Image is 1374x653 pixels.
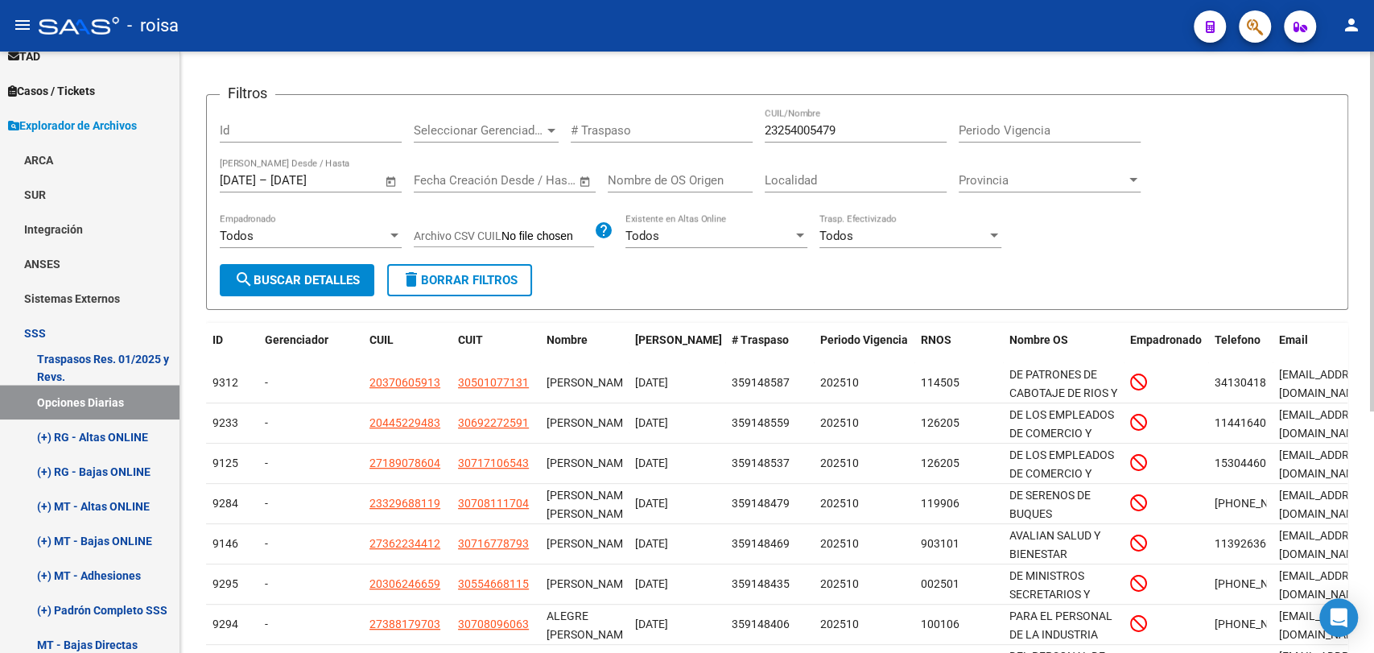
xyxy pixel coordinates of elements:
[212,416,238,429] span: 9233
[212,537,238,550] span: 9146
[234,273,360,287] span: Buscar Detalles
[220,82,275,105] h3: Filtros
[369,497,440,510] span: 23329688119
[234,270,254,289] mat-icon: search
[458,577,529,590] span: 30554668115
[635,494,719,513] div: [DATE]
[732,376,790,389] span: 359148587
[387,264,532,296] button: Borrar Filtros
[458,333,483,346] span: CUIT
[635,414,719,432] div: [DATE]
[635,374,719,392] div: [DATE]
[820,537,859,550] span: 202510
[212,497,238,510] span: 9284
[127,8,179,43] span: - roisa
[1279,333,1308,346] span: Email
[1279,489,1372,520] span: bm.servicios.549+5@gmail.com
[820,457,859,469] span: 202510
[814,323,914,376] datatable-header-cell: Periodo Vigencia
[819,229,853,243] span: Todos
[369,577,440,590] span: 20306246659
[8,117,137,134] span: Explorador de Archivos
[540,323,629,376] datatable-header-cell: Nombre
[1279,569,1372,601] span: bm.servicios.549+4@gmail.com
[212,618,238,630] span: 9294
[458,416,529,429] span: 30692272591
[921,457,959,469] span: 126205
[414,173,479,188] input: Fecha inicio
[820,416,859,429] span: 202510
[547,489,633,520] span: [PERSON_NAME] [PERSON_NAME]
[369,618,440,630] span: 27388179703
[959,173,1126,188] span: Provincia
[369,333,394,346] span: CUIL
[820,376,859,389] span: 202510
[629,323,725,376] datatable-header-cell: Fecha Traspaso
[547,416,633,429] span: [PERSON_NAME]
[212,457,238,469] span: 9125
[1009,368,1117,418] span: DE PATRONES DE CABOTAJE DE RIOS Y PUERTOS
[1215,333,1261,346] span: Telefono
[547,333,588,346] span: Nombre
[820,618,859,630] span: 202510
[270,173,349,188] input: Fecha fin
[1124,323,1208,376] datatable-header-cell: Empadronado
[265,497,268,510] span: -
[732,618,790,630] span: 359148406
[732,537,790,550] span: 359148469
[1342,15,1361,35] mat-icon: person
[414,229,501,242] span: Archivo CSV CUIL
[265,376,268,389] span: -
[414,123,544,138] span: Seleccionar Gerenciador
[220,173,256,188] input: Fecha inicio
[635,615,719,634] div: [DATE]
[1215,497,1310,510] span: 341 502-1038
[732,577,790,590] span: 359148435
[635,575,719,593] div: [DATE]
[547,537,633,550] span: [PERSON_NAME]
[1009,529,1100,597] span: AVALIAN SALUD Y BIENESTAR COOPERATIVA LIMITADA
[458,537,529,550] span: 30716778793
[458,457,529,469] span: 30717106543
[1279,610,1372,641] span: bm.servicios.549+3@gmail.com
[820,497,859,510] span: 202510
[820,577,859,590] span: 202510
[732,416,790,429] span: 359148559
[212,577,238,590] span: 9295
[369,537,440,550] span: 27362234412
[369,416,440,429] span: 20445229483
[212,333,223,346] span: ID
[547,577,633,590] span: [PERSON_NAME]
[921,416,959,429] span: 126205
[259,173,267,188] span: –
[458,618,529,630] span: 30708096063
[1215,376,1279,389] span: 3413041893
[382,172,401,191] button: Open calendar
[625,229,659,243] span: Todos
[265,618,268,630] span: -
[1003,323,1124,376] datatable-header-cell: Nombre OS
[493,173,571,188] input: Fecha fin
[1009,489,1091,520] span: DE SERENOS DE BUQUES
[402,270,421,289] mat-icon: delete
[369,376,440,389] span: 20370605913
[1009,333,1068,346] span: Nombre OS
[820,333,908,346] span: Periodo Vigencia
[369,457,440,469] span: 27189078604
[265,577,268,590] span: -
[1273,323,1361,376] datatable-header-cell: Email
[452,323,540,376] datatable-header-cell: CUIT
[1215,537,1279,550] span: 1139263600
[1279,368,1372,399] span: yopoyes770@mv6a.com
[402,273,518,287] span: Borrar Filtros
[258,323,363,376] datatable-header-cell: Gerenciador
[921,333,951,346] span: RNOS
[576,172,595,191] button: Open calendar
[458,497,529,510] span: 30708111704
[635,454,719,473] div: [DATE]
[1009,448,1114,516] span: DE LOS EMPLEADOS DE COMERCIO Y ACTIVIDADES CIVILES
[1279,529,1372,560] span: recayid357@auslank.com
[921,376,959,389] span: 114505
[921,497,959,510] span: 119906
[594,221,613,240] mat-icon: help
